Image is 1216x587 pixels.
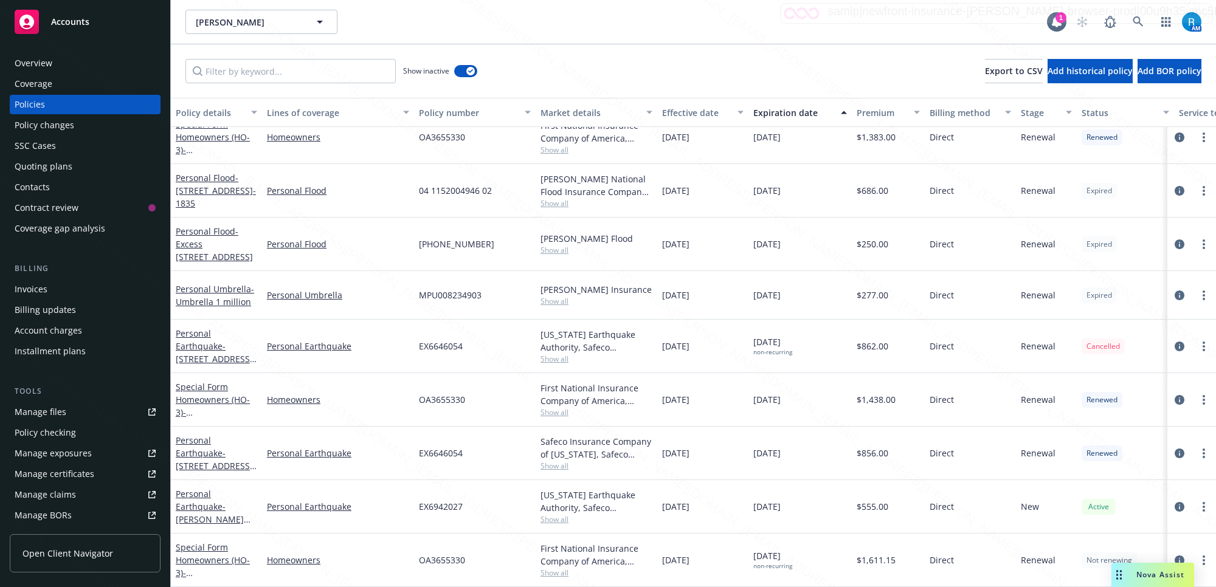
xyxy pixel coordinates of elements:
span: Open Client Navigator [22,547,113,560]
div: Installment plans [15,342,86,361]
span: [DATE] [753,238,781,250]
button: Nova Assist [1111,563,1194,587]
span: 04 1152004946 02 [419,184,492,197]
a: more [1197,446,1211,461]
div: First National Insurance Company of America, Safeco Insurance [541,119,652,145]
span: [DATE] [753,500,781,513]
button: [PERSON_NAME] [185,10,337,34]
span: Expired [1086,290,1112,301]
div: [PERSON_NAME] Flood [541,232,652,245]
a: more [1197,339,1211,354]
span: Renewal [1021,131,1055,143]
div: Contacts [15,177,50,197]
button: Status [1077,98,1174,127]
span: [PERSON_NAME] [196,16,301,29]
a: Policy checking [10,423,161,442]
span: Renewal [1021,184,1055,197]
button: Add BOR policy [1138,59,1201,83]
a: Personal Earthquake [176,434,256,484]
div: Manage files [15,402,66,422]
div: Expiration date [753,106,834,119]
input: Filter by keyword... [185,59,396,83]
span: MPU008234903 [419,289,482,301]
span: Renewed [1086,448,1118,459]
a: Personal Umbrella [267,289,409,301]
a: more [1197,499,1211,514]
span: Direct [930,500,954,513]
span: Show inactive [403,66,449,76]
span: Direct [930,184,954,197]
span: Renewal [1021,447,1055,459]
span: Show all [541,407,652,417]
span: [DATE] [753,335,792,356]
a: circleInformation [1172,184,1187,198]
a: more [1197,553,1211,568]
a: Accounts [10,5,161,39]
span: [DATE] [662,184,689,197]
button: Stage [1016,98,1077,127]
span: Renewal [1021,340,1055,352]
a: more [1197,130,1211,145]
div: Lines of coverage [267,106,396,119]
div: Stage [1021,106,1059,119]
button: Premium [852,98,925,127]
a: Policy changes [10,115,161,135]
a: Special Form Homeowners (HO-3) [176,381,256,444]
a: Personal Flood [176,225,253,263]
span: [PHONE_NUMBER] [419,238,494,250]
a: circleInformation [1172,499,1187,514]
a: Homeowners [267,131,409,143]
span: Direct [930,340,954,352]
span: [DATE] [662,238,689,250]
a: more [1197,237,1211,252]
button: Market details [536,98,657,127]
span: $1,438.00 [857,393,896,406]
div: [US_STATE] Earthquake Authority, Safeco Insurance (Liberty Mutual) [541,489,652,514]
a: Personal Umbrella [176,283,254,307]
span: OA3655330 [419,131,465,143]
a: Quoting plans [10,157,161,176]
span: Expired [1086,239,1112,250]
div: Quoting plans [15,157,72,176]
button: Billing method [925,98,1016,127]
span: [DATE] [662,447,689,459]
div: non-recurring [753,348,792,356]
a: Installment plans [10,342,161,361]
span: Direct [930,131,954,143]
a: Switch app [1154,10,1178,34]
a: circleInformation [1172,339,1187,354]
a: Personal Earthquake [267,447,409,459]
span: - Umbrella 1 million [176,283,254,307]
span: [DATE] [662,340,689,352]
a: Personal Flood [176,172,256,209]
a: Manage files [10,402,161,422]
span: Export to CSV [985,65,1043,77]
div: Coverage [15,74,52,94]
a: Personal Earthquake [267,500,409,513]
a: circleInformation [1172,288,1187,303]
div: Billing updates [15,300,76,320]
span: Renewed [1086,394,1118,405]
div: Policies [15,95,45,114]
span: [DATE] [662,554,689,566]
div: Billing [10,263,161,275]
a: circleInformation [1172,446,1187,461]
a: Homeowners [267,554,409,566]
button: Lines of coverage [262,98,414,127]
span: OA3655330 [419,393,465,406]
span: $555.00 [857,500,888,513]
span: Direct [930,447,954,459]
span: [DATE] [753,447,781,459]
span: Not renewing [1086,555,1132,566]
span: [DATE] [662,289,689,301]
a: Special Form Homeowners (HO-3) [176,118,256,181]
span: [DATE] [662,500,689,513]
div: Manage exposures [15,444,92,463]
span: [DATE] [662,393,689,406]
a: more [1197,393,1211,407]
span: [DATE] [753,549,792,570]
span: Manage exposures [10,444,161,463]
button: Effective date [657,98,748,127]
span: [DATE] [753,184,781,197]
span: Show all [541,145,652,155]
